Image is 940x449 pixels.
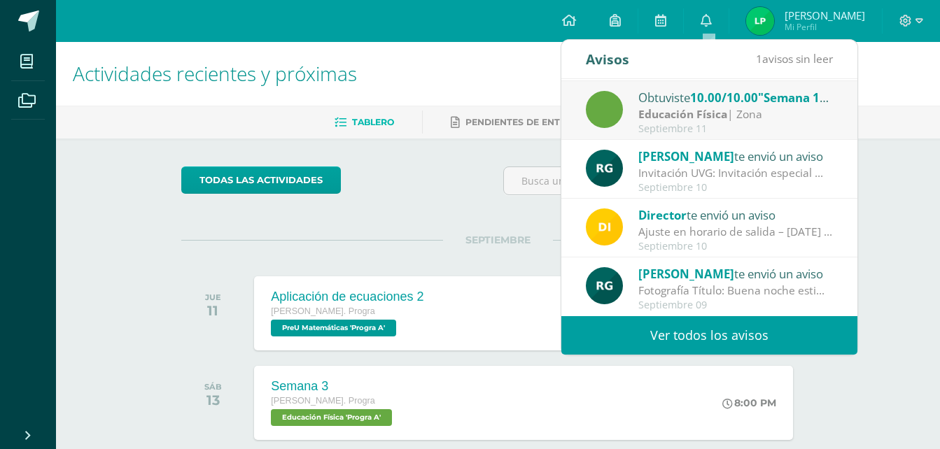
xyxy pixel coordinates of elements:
[271,306,374,316] span: [PERSON_NAME]. Progra
[352,117,394,127] span: Tablero
[504,167,814,194] input: Busca una actividad próxima aquí...
[638,207,687,223] span: Director
[638,106,727,122] strong: Educación Física
[271,320,396,336] span: PreU Matemáticas 'Progra A'
[205,302,221,319] div: 11
[638,264,833,283] div: te envió un aviso
[638,182,833,194] div: Septiembre 10
[561,316,857,355] a: Ver todos los avisos
[181,166,341,194] a: todas las Actividades
[785,21,865,33] span: Mi Perfil
[638,224,833,240] div: Ajuste en horario de salida – 12 de septiembre : Estimados Padres de Familia, Debido a las activi...
[785,8,865,22] span: [PERSON_NAME]
[73,60,357,87] span: Actividades recientes y próximas
[271,409,392,426] span: Educación Física 'Progra A'
[271,379,395,394] div: Semana 3
[586,208,623,245] img: f0b35651ae50ff9c693c4cbd3f40c4bb.png
[638,206,833,224] div: te envió un aviso
[586,40,629,78] div: Avisos
[638,266,734,282] span: [PERSON_NAME]
[690,90,758,106] span: 10.00/10.00
[638,241,833,252] div: Septiembre 10
[335,111,394,134] a: Tablero
[204,382,222,392] div: SÁB
[638,165,833,181] div: Invitación UVG: Invitación especial ✨ El programa Mujeres en Ingeniería – Virtual de la Universid...
[586,267,623,304] img: 24ef3269677dd7dd963c57b86ff4a022.png
[722,397,776,409] div: 8:00 PM
[638,147,833,165] div: te envió un aviso
[465,117,585,127] span: Pendientes de entrega
[451,111,585,134] a: Pendientes de entrega
[756,51,833,66] span: avisos sin leer
[204,392,222,408] div: 13
[746,7,774,35] img: 5bd285644e8b6dbc372e40adaaf14996.png
[443,234,553,246] span: SEPTIEMBRE
[586,150,623,187] img: 24ef3269677dd7dd963c57b86ff4a022.png
[638,106,833,122] div: | Zona
[756,51,762,66] span: 1
[638,148,734,164] span: [PERSON_NAME]
[205,292,221,302] div: JUE
[758,90,829,106] span: "Semana 1"
[638,88,833,106] div: Obtuviste en
[271,396,374,406] span: [PERSON_NAME]. Progra
[638,283,833,299] div: Fotografía Título: Buena noche estimados estudiantes, espero que se encuentren bien. Les recuerdo...
[638,299,833,311] div: Septiembre 09
[638,123,833,135] div: Septiembre 11
[271,290,423,304] div: Aplicación de ecuaciones 2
